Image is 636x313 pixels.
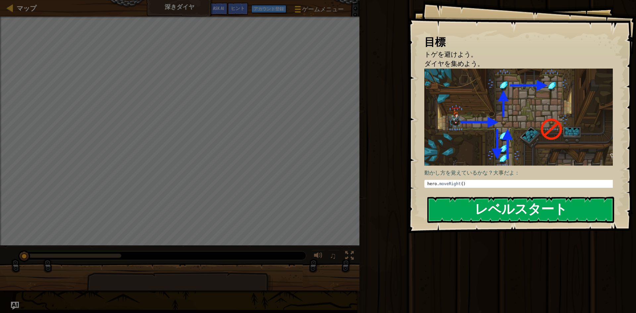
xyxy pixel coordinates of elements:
p: 動かし方を覚えているかな？大事だよ： [424,169,618,177]
button: Ask AI [210,3,228,15]
button: Ask AI [11,302,19,310]
span: マップ [17,4,36,13]
span: ♫ [330,251,336,261]
span: ヒント [231,5,245,11]
button: ゲームメニュー [290,3,348,18]
a: マップ [13,4,36,13]
li: ダイヤを集めよう。 [416,59,611,69]
img: Gems in the deep [424,69,618,166]
span: Ask AI [213,5,224,11]
button: 音量を調整する [312,250,325,263]
button: アカウント登録 [251,5,286,13]
li: トゲを避けよう。 [416,50,611,59]
span: トゲを避けよう。 [424,50,477,59]
span: ゲームメニュー [302,5,344,14]
button: ♫ [328,250,340,263]
span: ダイヤを集めよう。 [424,59,484,68]
div: 目標 [424,34,613,50]
button: レベルスタート [427,197,614,223]
button: Toggle fullscreen [343,250,356,263]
